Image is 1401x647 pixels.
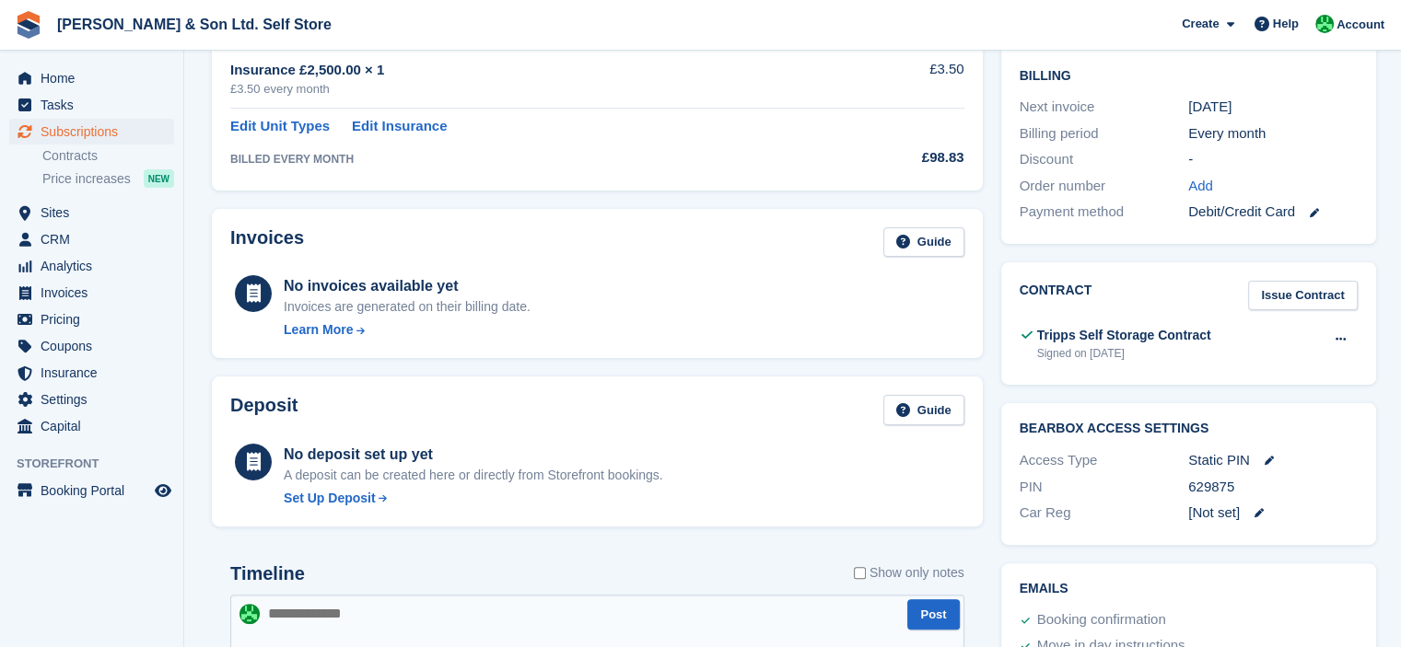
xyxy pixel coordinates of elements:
a: Edit Insurance [352,116,447,137]
span: Tasks [41,92,151,118]
div: 629875 [1188,477,1358,498]
img: Kelly Lowe [239,604,260,624]
div: Access Type [1020,450,1189,471]
h2: Deposit [230,395,298,425]
div: No invoices available yet [284,275,531,297]
h2: Invoices [230,227,304,258]
div: Booking confirmation [1037,609,1166,631]
span: Coupons [41,333,151,359]
div: Invoices are generated on their billing date. [284,297,531,317]
span: Pricing [41,306,151,332]
a: menu [9,92,174,118]
h2: Contract [1020,281,1092,311]
button: Post [907,599,959,630]
a: Guide [883,395,964,425]
label: Show only notes [854,563,964,583]
a: Contracts [42,147,174,165]
div: Set Up Deposit [284,489,376,508]
div: Car Reg [1020,503,1189,524]
input: Show only notes [854,563,866,583]
a: Learn More [284,320,531,340]
a: menu [9,387,174,412]
div: £3.50 every month [230,80,847,98]
a: Add [1188,176,1213,197]
div: Billing period [1020,123,1189,144]
a: menu [9,200,174,225]
span: Price increases [42,170,131,188]
div: Payment method [1020,202,1189,223]
a: [PERSON_NAME] & Son Ltd. Self Store [50,9,339,40]
a: menu [9,360,174,386]
div: Learn More [284,320,353,340]
a: Set Up Deposit [284,489,663,508]
span: Capital [41,413,151,439]
div: [DATE] [1188,97,1358,118]
span: Storefront [17,455,183,473]
span: Settings [41,387,151,412]
td: £3.50 [847,49,964,109]
p: A deposit can be created here or directly from Storefront bookings. [284,466,663,485]
a: menu [9,280,174,306]
span: Help [1273,15,1299,33]
a: menu [9,413,174,439]
span: CRM [41,226,151,252]
div: Order number [1020,176,1189,197]
h2: Billing [1020,65,1358,84]
span: Home [41,65,151,91]
span: Analytics [41,253,151,279]
div: £98.83 [847,147,964,168]
div: Tripps Self Storage Contract [1037,326,1211,345]
div: BILLED EVERY MONTH [230,151,847,168]
a: menu [9,65,174,91]
span: Invoices [41,280,151,306]
a: Edit Unit Types [230,116,330,137]
h2: Timeline [230,563,305,584]
div: No deposit set up yet [284,444,663,466]
span: Insurance [41,360,151,386]
a: menu [9,119,174,144]
div: Signed on [DATE] [1037,345,1211,362]
img: stora-icon-8386f47178a22dfd0bd8f6a31ec36ba5ce8667c1dd55bd0f319d3a0aa187defe.svg [15,11,42,39]
span: Account [1337,16,1384,34]
div: NEW [144,169,174,188]
a: menu [9,306,174,332]
span: Create [1182,15,1219,33]
a: Guide [883,227,964,258]
img: Kelly Lowe [1315,15,1334,33]
div: Static PIN [1188,450,1358,471]
a: menu [9,226,174,252]
div: - [1188,149,1358,170]
h2: Emails [1020,582,1358,596]
a: Price increases NEW [42,168,174,189]
a: Issue Contract [1248,281,1357,311]
a: menu [9,478,174,503]
h2: BearBox Access Settings [1020,422,1358,436]
div: Every month [1188,123,1358,144]
a: menu [9,333,174,359]
div: [Not set] [1188,503,1358,524]
div: Debit/Credit Card [1188,202,1358,223]
div: PIN [1020,477,1189,498]
div: Next invoice [1020,97,1189,118]
span: Booking Portal [41,478,151,503]
span: Subscriptions [41,119,151,144]
a: menu [9,253,174,279]
span: Sites [41,200,151,225]
div: Insurance £2,500.00 × 1 [230,60,847,81]
div: Discount [1020,149,1189,170]
a: Preview store [152,479,174,502]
